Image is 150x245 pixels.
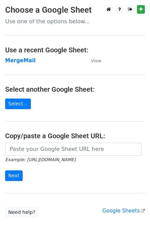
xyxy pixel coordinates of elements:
input: Next [5,170,23,181]
h3: Choose a Google Sheet [5,5,145,15]
h4: Select another Google Sheet: [5,85,145,93]
small: View [91,58,101,63]
p: Use one of the options below... [5,18,145,25]
h4: Use a recent Google Sheet: [5,46,145,54]
input: Paste your Google Sheet URL here [5,143,141,156]
a: Need help? [5,207,38,218]
small: Example: [URL][DOMAIN_NAME] [5,157,76,162]
a: View [84,57,101,64]
h4: Copy/paste a Google Sheet URL: [5,132,145,140]
a: Google Sheets [102,208,145,214]
a: MergeMail [5,57,36,64]
a: Select... [5,99,31,109]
